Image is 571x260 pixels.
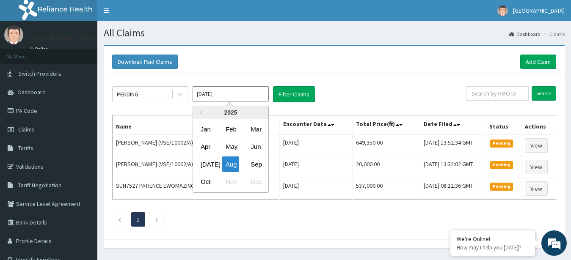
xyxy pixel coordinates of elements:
div: We're Online! [457,235,529,243]
td: SUN7527 PATIENCE EWOMAZINO GOMENT (SFA/10288/A) [113,178,280,200]
p: How may I help you today? [457,244,529,251]
span: Pending [490,161,513,169]
td: 537,000.00 [353,178,420,200]
th: Actions [521,115,556,135]
div: Choose January 2025 [197,121,214,137]
input: Search by HMO ID [466,86,529,101]
div: Choose August 2025 [222,156,239,172]
div: Choose June 2025 [247,139,264,155]
span: Tariff Negotiation [18,181,61,189]
a: View [525,181,548,196]
td: [PERSON_NAME] (VSE/10002/A) [113,156,280,178]
a: Previous page [118,216,121,223]
span: Switch Providers [18,70,61,77]
h1: All Claims [104,27,565,38]
span: Pending [490,183,513,190]
span: Claims [18,126,35,133]
div: month 2025-08 [193,120,268,191]
a: Add Claim [520,55,556,69]
th: Status [485,115,521,135]
td: 20,000.00 [353,156,420,178]
img: User Image [4,25,23,44]
td: 649,350.00 [353,134,420,156]
div: Choose May 2025 [222,139,239,155]
a: Next page [155,216,159,223]
td: [DATE] [279,156,353,178]
p: [GEOGRAPHIC_DATA] [30,34,99,42]
div: Choose October 2025 [197,174,214,190]
td: [PERSON_NAME] (VSE/10002/A) [113,134,280,156]
button: Filter Claims [273,86,315,102]
a: Dashboard [509,30,541,38]
div: 2025 [193,106,268,119]
a: View [525,138,548,153]
div: Choose February 2025 [222,121,239,137]
td: [DATE] 13:32:02 GMT [420,156,485,178]
img: User Image [497,5,508,16]
th: Total Price(₦) [353,115,420,135]
input: Search [532,86,556,101]
span: Pending [490,140,513,147]
td: [DATE] [279,178,353,200]
div: Choose July 2025 [197,156,214,172]
div: Choose April 2025 [197,139,214,155]
button: Download Paid Claims [112,55,178,69]
span: Dashboard [18,88,46,96]
td: [DATE] [279,134,353,156]
div: Choose March 2025 [247,121,264,137]
a: Page 1 is your current page [137,216,140,223]
input: Select Month and Year [193,86,269,101]
button: Previous Year [197,110,201,115]
div: PENDING [117,90,138,99]
th: Encounter Date [279,115,353,135]
a: Online [30,46,50,52]
a: View [525,160,548,174]
span: [GEOGRAPHIC_DATA] [513,7,565,14]
li: Claims [541,30,565,38]
span: Tariffs [18,144,33,152]
th: Date Filed [420,115,485,135]
th: Name [113,115,280,135]
td: [DATE] 08:12:36 GMT [420,178,485,200]
div: Choose September 2025 [247,156,264,172]
td: [DATE] 13:52:34 GMT [420,134,485,156]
